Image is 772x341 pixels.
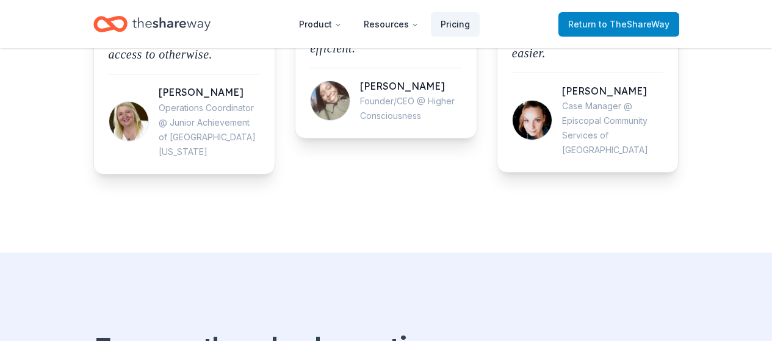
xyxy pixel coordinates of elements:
div: Founder/CEO @ Higher Consciousness [360,94,462,123]
a: Home [93,10,211,38]
div: [PERSON_NAME] [360,78,462,94]
div: [PERSON_NAME] [159,84,261,100]
button: Resources [354,12,428,37]
img: Picture for Danisha Johnson [311,81,350,120]
img: Picture for Andra Steinbach [513,101,552,140]
a: Pricing [431,12,480,37]
img: Picture for Dena Birks [109,102,148,141]
nav: Main [289,10,480,38]
span: to TheShareWay [599,19,669,29]
div: Operations Coordinator @ Junior Achievement of [GEOGRAPHIC_DATA][US_STATE] [159,101,261,159]
span: Return [568,17,669,32]
div: Case Manager @ Episcopal Community Services of [GEOGRAPHIC_DATA] [562,99,664,157]
a: Returnto TheShareWay [558,12,679,37]
button: Product [289,12,352,37]
div: [PERSON_NAME] [562,83,664,99]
